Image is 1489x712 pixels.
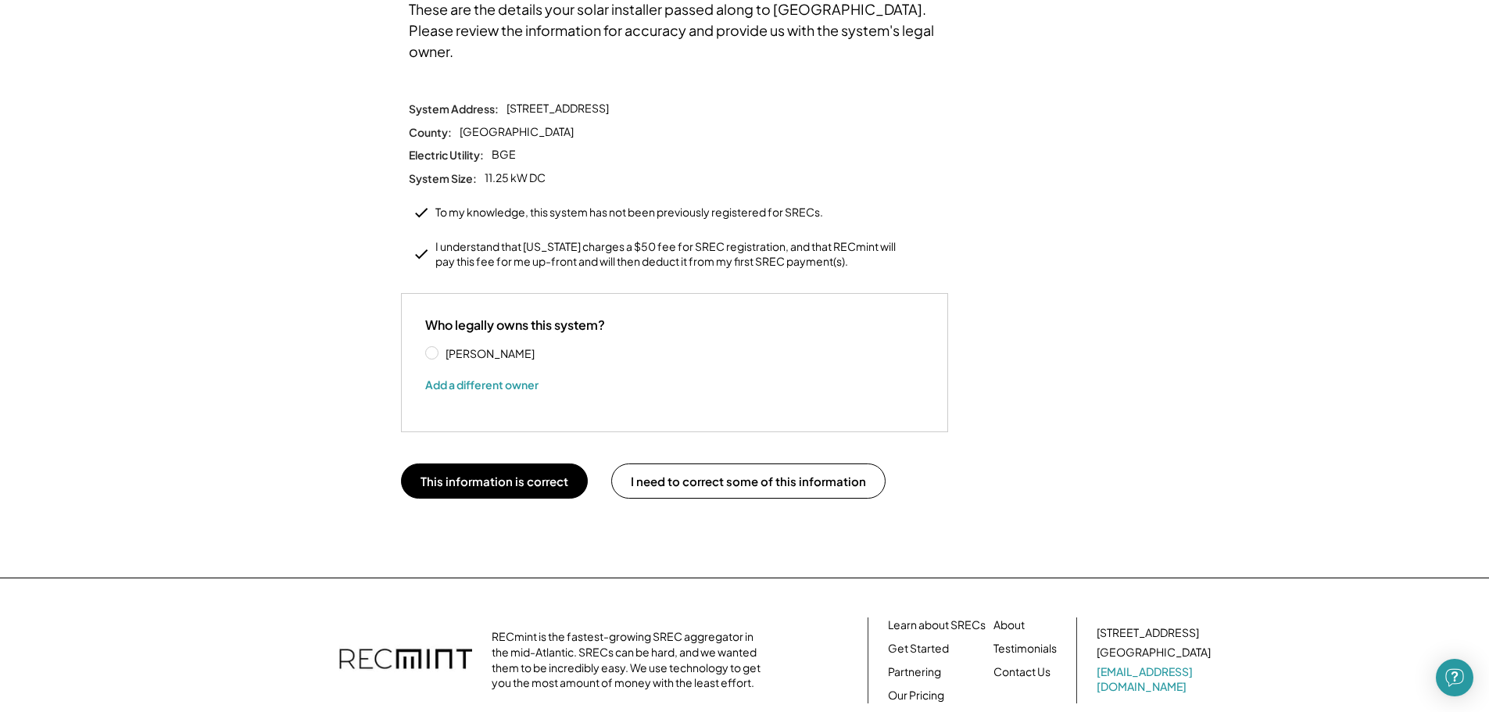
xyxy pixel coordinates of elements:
[409,171,477,185] div: System Size:
[1097,625,1199,641] div: [STREET_ADDRESS]
[492,629,769,690] div: RECmint is the fastest-growing SREC aggregator in the mid-Atlantic. SRECs can be hard, and we wan...
[435,239,904,270] div: I understand that [US_STATE] charges a $50 fee for SREC registration, and that RECmint will pay t...
[441,348,582,359] label: [PERSON_NAME]
[993,641,1057,657] a: Testimonials
[611,463,886,499] button: I need to correct some of this information
[485,170,546,186] div: 11.25 kW DC
[425,373,539,396] button: Add a different owner
[492,147,516,163] div: BGE
[460,124,574,140] div: [GEOGRAPHIC_DATA]
[435,205,823,220] div: To my knowledge, this system has not been previously registered for SRECs.
[409,125,452,139] div: County:
[1097,645,1211,660] div: [GEOGRAPHIC_DATA]
[888,688,944,703] a: Our Pricing
[409,148,484,162] div: Electric Utility:
[888,664,941,680] a: Partnering
[888,641,949,657] a: Get Started
[1436,659,1473,696] div: Open Intercom Messenger
[506,101,609,116] div: [STREET_ADDRESS]
[1097,664,1214,695] a: [EMAIL_ADDRESS][DOMAIN_NAME]
[401,463,588,499] button: This information is correct
[993,664,1051,680] a: Contact Us
[425,317,605,334] div: Who legally owns this system?
[993,617,1025,633] a: About
[339,633,472,688] img: recmint-logotype%403x.png
[409,102,499,116] div: System Address:
[888,617,986,633] a: Learn about SRECs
